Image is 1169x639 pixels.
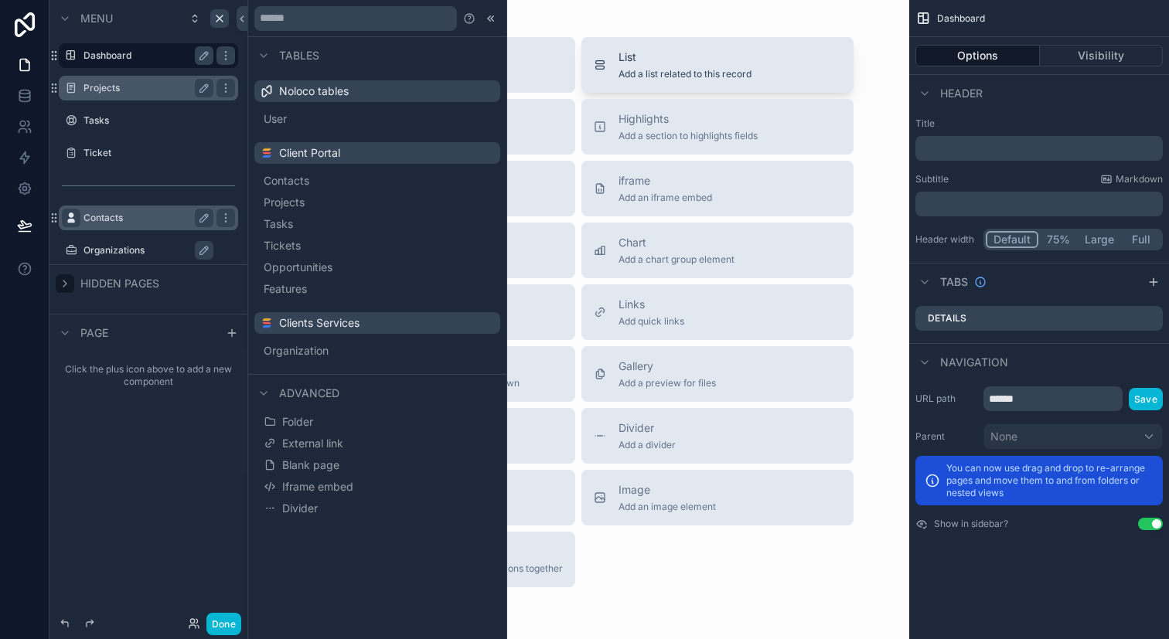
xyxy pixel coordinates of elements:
label: Title [915,117,1163,130]
span: Add quick links [619,315,684,328]
button: Opportunities [261,257,494,278]
button: Projects [261,192,494,213]
span: Tasks [264,216,293,232]
span: Add an image element [619,501,716,513]
span: Iframe embed [282,479,353,495]
div: scrollable content [915,136,1163,161]
span: Menu [80,11,113,26]
span: List [619,49,751,65]
button: Features [261,278,494,300]
button: Divider [261,498,494,519]
button: Tickets [261,235,494,257]
span: Add a list related to this record [619,68,751,80]
button: HighlightsAdd a section to highlights fields [581,99,854,155]
button: DividerAdd a divider [581,408,854,464]
div: scrollable content [915,192,1163,216]
span: Navigation [940,355,1008,370]
button: Save [1129,388,1163,410]
span: Advanced [279,386,339,401]
button: ImageAdd an image element [581,470,854,525]
span: Highlights [619,111,758,127]
button: Full [1121,231,1160,248]
span: Add a chart group element [619,253,734,266]
button: Default [986,231,1038,248]
span: Organization [264,343,329,359]
img: SmartSuite logo [261,147,273,159]
label: Parent [915,430,977,443]
span: Gallery [619,359,716,374]
span: Tabs [940,274,968,290]
span: Opportunities [264,260,332,275]
span: Add a section to highlights fields [619,130,758,142]
label: Tasks [83,114,235,127]
span: Tables [279,48,319,63]
span: Divider [282,501,318,516]
span: iframe [619,173,712,189]
button: iframeAdd an iframe embed [581,161,854,216]
span: External link [282,436,343,451]
label: Show in sidebar? [934,518,1008,530]
span: Tickets [264,238,301,253]
a: Markdown [1100,173,1163,185]
button: LinksAdd quick links [581,284,854,340]
label: Ticket [83,147,235,159]
span: Add a divider [619,439,676,451]
label: Details [928,312,966,325]
span: Header [940,86,983,101]
button: ChartAdd a chart group element [581,223,854,278]
button: ListAdd a list related to this record [581,37,854,93]
button: None [983,423,1163,450]
span: User [264,111,287,127]
div: Click the plus icon above to add a new component [49,351,247,400]
button: Options [915,45,1040,66]
span: Image [619,482,716,498]
button: GalleryAdd a preview for files [581,346,854,402]
button: Folder [261,411,494,433]
span: Chart [619,235,734,250]
span: Markdown [1116,173,1163,185]
span: Page [80,325,108,341]
button: Blank page [261,454,494,476]
span: Projects [264,195,305,210]
span: Hidden pages [80,276,159,291]
span: Features [264,281,307,297]
div: scrollable content [49,351,247,400]
span: None [990,429,1017,444]
button: External link [261,433,494,454]
button: Visibility [1040,45,1164,66]
button: Organization [261,340,494,362]
span: Divider [619,420,676,436]
span: Add a preview for files [619,377,716,389]
span: Contacts [264,173,309,189]
span: Client Portal [279,145,340,161]
label: Header width [915,233,977,246]
button: User [261,108,494,130]
span: Blank page [282,457,339,473]
span: Folder [282,414,313,430]
img: SmartSuite logo [261,317,273,329]
p: You can now use drag and drop to re-arrange pages and move them to and from folders or nested views [946,462,1154,499]
button: Iframe embed [261,476,494,498]
label: Subtitle [915,173,949,185]
label: URL path [915,393,977,405]
button: 75% [1038,231,1078,248]
button: Done [206,613,241,635]
label: Organizations [83,244,229,257]
span: Add an iframe embed [619,192,712,204]
span: Links [619,297,684,312]
label: Dashboard [83,49,207,62]
button: Contacts [261,170,494,192]
span: Clients Services [279,315,360,331]
span: Noloco tables [279,83,349,99]
button: Tasks [261,213,494,235]
span: Dashboard [937,12,985,25]
label: Projects [83,82,207,94]
button: Large [1078,231,1121,248]
label: Contacts [83,212,207,224]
